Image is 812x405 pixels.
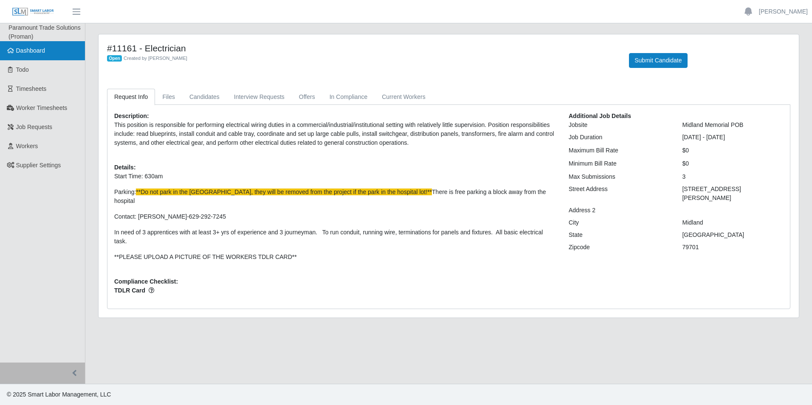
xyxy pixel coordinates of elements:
p: In need of 3 apprentices with at least 3+ yrs of experience and 3 journeyman. To run conduit, run... [114,228,556,246]
span: Paramount Trade Solutions (Proman) [8,24,81,40]
button: Submit Candidate [629,53,687,68]
div: Street Address [562,185,676,202]
b: Description: [114,112,149,119]
span: Worker Timesheets [16,104,67,111]
div: Midland [676,218,789,227]
span: Todo [16,66,29,73]
p: This position is responsible for performing electrical wiring duties in a commercial/industrial/i... [114,121,556,147]
span: Workers [16,143,38,149]
span: Open [107,55,122,62]
div: Jobsite [562,121,676,129]
div: $0 [676,159,789,168]
span: Job Requests [16,124,53,130]
span: Created by [PERSON_NAME] [124,56,187,61]
span: Supplier Settings [16,162,61,169]
div: Maximum Bill Rate [562,146,676,155]
a: Current Workers [375,89,432,105]
div: $0 [676,146,789,155]
div: Zipcode [562,243,676,252]
h4: #11161 - Electrician [107,43,616,53]
a: Request Info [107,89,155,105]
span: TDLR Card [114,286,556,295]
p: **PLEASE UPLOAD A PICTURE OF THE WORKERS TDLR CARD** [114,253,556,262]
div: Minimum Bill Rate [562,159,676,168]
a: Interview Requests [227,89,292,105]
div: Midland Memorial POB [676,121,789,129]
b: Additional Job Details [569,112,631,119]
a: Candidates [182,89,227,105]
b: Details: [114,164,136,171]
span: Timesheets [16,85,47,92]
p: Start Time: 630am [114,172,556,181]
div: Max Submissions [562,172,676,181]
b: Compliance Checklist: [114,278,178,285]
div: [DATE] - [DATE] [676,133,789,142]
a: Offers [292,89,322,105]
div: 3 [676,172,789,181]
div: 79701 [676,243,789,252]
div: Address 2 [562,206,676,215]
span: **Do not park in the [GEOGRAPHIC_DATA], they will be removed from the project if the park in the ... [136,188,432,195]
p: Parking: There is free parking a block away from the hospital [114,188,556,205]
div: City [562,218,676,227]
a: In Compliance [322,89,375,105]
div: State [562,231,676,239]
div: Job Duration [562,133,676,142]
img: SLM Logo [12,7,54,17]
span: Dashboard [16,47,45,54]
div: [GEOGRAPHIC_DATA] [676,231,789,239]
a: [PERSON_NAME] [759,7,808,16]
a: Files [155,89,182,105]
div: [STREET_ADDRESS][PERSON_NAME] [676,185,789,202]
p: Contact: [PERSON_NAME]-629-292-7245 [114,212,556,221]
span: © 2025 Smart Labor Management, LLC [7,391,111,398]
